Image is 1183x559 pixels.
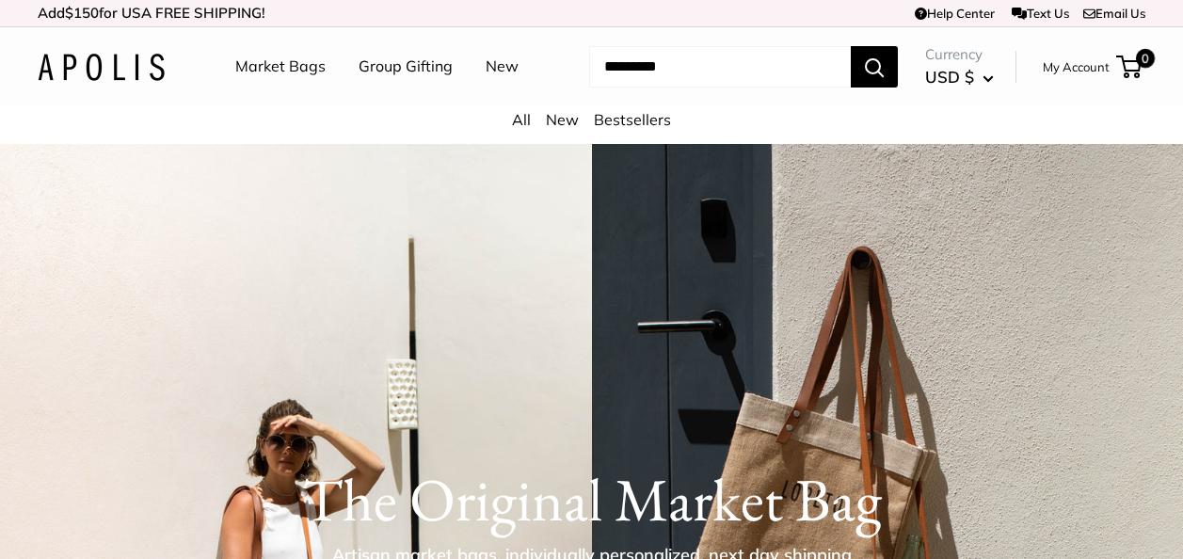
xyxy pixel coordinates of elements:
[1043,56,1110,78] a: My Account
[1083,6,1145,21] a: Email Us
[486,53,519,81] a: New
[38,54,165,81] img: Apolis
[359,53,453,81] a: Group Gifting
[546,110,579,129] a: New
[851,46,898,88] button: Search
[512,110,531,129] a: All
[1136,49,1155,68] span: 0
[925,62,994,92] button: USD $
[915,6,995,21] a: Help Center
[38,464,1145,535] h1: The Original Market Bag
[589,46,851,88] input: Search...
[925,41,994,68] span: Currency
[594,110,671,129] a: Bestsellers
[235,53,326,81] a: Market Bags
[65,4,99,22] span: $150
[925,67,974,87] span: USD $
[1118,56,1142,78] a: 0
[1012,6,1069,21] a: Text Us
